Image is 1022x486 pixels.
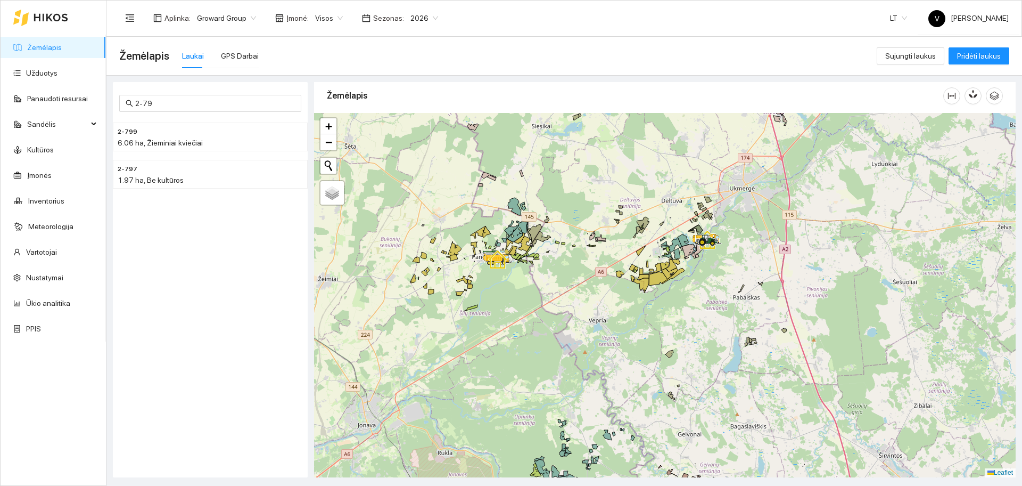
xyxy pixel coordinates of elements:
[26,248,57,256] a: Vartotojai
[197,10,256,26] span: Groward Group
[118,127,137,137] span: 2-799
[325,119,332,133] span: +
[315,10,343,26] span: Visos
[362,14,370,22] span: calendar
[275,14,284,22] span: shop
[890,10,907,26] span: LT
[957,50,1001,62] span: Pridėti laukus
[373,12,404,24] span: Sezonas :
[320,158,336,174] button: Initiate a new search
[26,69,57,77] a: Užduotys
[877,47,944,64] button: Sujungti laukus
[28,197,64,205] a: Inventorius
[987,469,1013,476] a: Leaflet
[935,10,939,27] span: V
[325,135,332,149] span: −
[949,47,1009,64] button: Pridėti laukus
[135,98,295,109] input: Paieška
[153,14,162,22] span: layout
[125,13,135,23] span: menu-fold
[410,10,438,26] span: 2026
[27,145,54,154] a: Kultūros
[27,43,62,52] a: Žemėlapis
[928,14,1009,22] span: [PERSON_NAME]
[885,50,936,62] span: Sujungti laukus
[27,94,88,103] a: Panaudoti resursai
[119,47,169,64] span: Žemėlapis
[26,299,70,307] a: Ūkio analitika
[118,164,137,174] span: 2-797
[327,80,943,111] div: Žemėlapis
[119,7,141,29] button: menu-fold
[320,118,336,134] a: Zoom in
[286,12,309,24] span: Įmonė :
[320,181,344,205] a: Layers
[118,139,203,147] span: 6.06 ha, Žieminiai kviečiai
[26,325,41,333] a: PPIS
[27,171,52,180] a: Įmonės
[164,12,191,24] span: Aplinka :
[221,50,259,62] div: GPS Darbai
[943,87,960,104] button: column-width
[28,222,73,231] a: Meteorologija
[944,92,960,100] span: column-width
[182,50,204,62] div: Laukai
[126,100,133,107] span: search
[949,52,1009,60] a: Pridėti laukus
[320,134,336,150] a: Zoom out
[27,114,88,135] span: Sandėlis
[877,52,944,60] a: Sujungti laukus
[118,176,184,184] span: 1.97 ha, Be kultūros
[26,273,63,282] a: Nustatymai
